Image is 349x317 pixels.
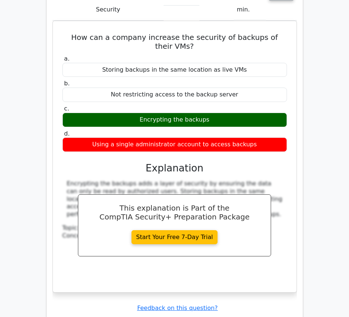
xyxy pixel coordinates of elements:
a: Feedback on this question? [137,304,218,311]
div: Encrypting the backups [62,113,287,127]
div: Encrypting the backups adds a layer of security by ensuring the data can only be read by authoriz... [67,180,283,218]
span: d. [64,130,70,137]
h5: How can a company increase the security of backups of their VMs? [62,33,288,51]
div: Topic: [62,224,287,232]
span: a. [64,55,70,62]
a: Start Your Free 7-Day Trial [131,230,218,244]
span: c. [64,105,69,112]
div: Storing backups in the same location as live VMs [62,63,287,77]
span: b. [64,80,70,87]
div: Using a single administrator account to access backups [62,137,287,152]
h3: Explanation [67,162,283,174]
div: Concept: [62,232,287,240]
div: Not restricting access to the backup server [62,88,287,102]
